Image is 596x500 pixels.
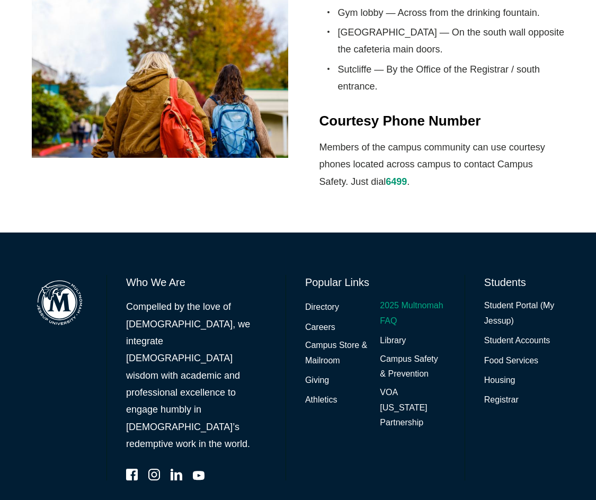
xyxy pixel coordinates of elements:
[484,333,550,349] a: Student Accounts
[338,61,565,95] li: Sutcliffe — By the Office of the Registrar / south entrance.
[484,298,564,329] a: Student Portal (My Jessup)
[319,111,565,130] h4: Courtesy Phone Number
[484,353,538,369] a: Food Services
[193,469,204,480] a: YouTube
[484,392,519,408] a: Registrar
[386,176,407,187] a: 6499
[305,275,446,290] h6: Popular Links
[126,298,266,453] p: Compelled by the love of [DEMOGRAPHIC_DATA], we integrate [DEMOGRAPHIC_DATA] wisdom with academic...
[380,352,445,382] a: Campus Safety & Prevention
[305,373,329,388] a: Giving
[380,385,445,431] a: VOA [US_STATE] Partnership
[305,300,339,315] a: Directory
[484,373,515,388] a: Housing
[32,275,87,331] img: Multnomah Campus of Jessup University logo
[380,298,445,329] a: 2025 Multnomah FAQ
[380,333,406,349] a: Library
[484,275,564,290] h6: Students
[338,24,565,58] li: [GEOGRAPHIC_DATA] — On the south wall opposite the cafeteria main doors.
[319,139,565,190] p: Members of the campus community can use courtesy phones located across campus to contact Campus S...
[171,469,182,480] a: LinkedIn
[305,338,370,369] a: Campus Store & Mailroom
[126,469,138,480] a: Facebook
[148,469,160,480] a: Instagram
[305,392,337,408] a: Athletics
[338,4,565,21] li: Gym lobby — Across from the drinking fountain.
[126,275,266,290] h6: Who We Are
[305,320,335,335] a: Careers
